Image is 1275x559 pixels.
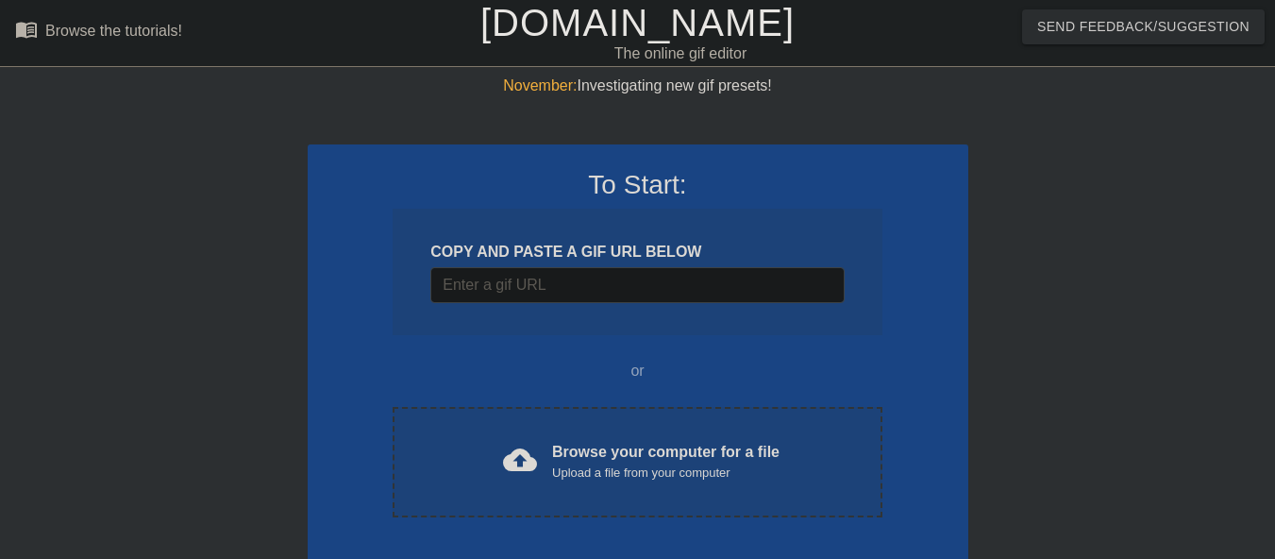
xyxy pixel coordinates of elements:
[552,441,780,483] div: Browse your computer for a file
[503,443,537,477] span: cloud_upload
[1022,9,1265,44] button: Send Feedback/Suggestion
[430,267,844,303] input: Username
[15,18,38,41] span: menu_book
[332,169,944,201] h3: To Start:
[1037,15,1250,39] span: Send Feedback/Suggestion
[15,18,182,47] a: Browse the tutorials!
[430,241,844,263] div: COPY AND PASTE A GIF URL BELOW
[308,75,968,97] div: Investigating new gif presets!
[552,464,780,483] div: Upload a file from your computer
[45,23,182,39] div: Browse the tutorials!
[434,42,926,65] div: The online gif editor
[357,360,919,382] div: or
[480,2,795,43] a: [DOMAIN_NAME]
[503,77,577,93] span: November:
